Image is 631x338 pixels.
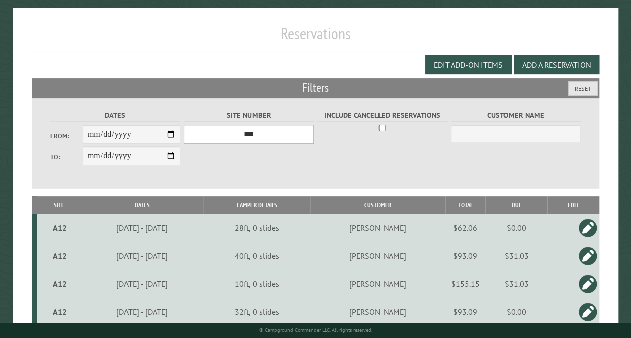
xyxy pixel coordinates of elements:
th: Customer [310,196,445,214]
label: Include Cancelled Reservations [317,110,447,121]
td: $93.09 [445,242,485,270]
div: A12 [41,251,79,261]
button: Add a Reservation [514,55,599,74]
td: $31.03 [485,242,547,270]
th: Dates [81,196,203,214]
th: Edit [547,196,600,214]
td: $0.00 [485,214,547,242]
label: Customer Name [451,110,581,121]
label: From: [50,131,83,141]
div: [DATE] - [DATE] [82,223,202,233]
label: Dates [50,110,180,121]
th: Due [485,196,547,214]
h1: Reservations [32,24,599,51]
button: Reset [568,81,598,96]
td: [PERSON_NAME] [310,242,445,270]
div: A12 [41,279,79,289]
td: 32ft, 0 slides [203,298,310,326]
th: Camper Details [203,196,310,214]
div: [DATE] - [DATE] [82,279,202,289]
div: [DATE] - [DATE] [82,307,202,317]
td: 28ft, 0 slides [203,214,310,242]
td: $0.00 [485,298,547,326]
th: Total [445,196,485,214]
td: 40ft, 0 slides [203,242,310,270]
td: [PERSON_NAME] [310,214,445,242]
label: To: [50,152,83,162]
td: [PERSON_NAME] [310,270,445,298]
small: © Campground Commander LLC. All rights reserved. [259,327,372,333]
h2: Filters [32,78,599,97]
td: [PERSON_NAME] [310,298,445,326]
div: [DATE] - [DATE] [82,251,202,261]
td: 10ft, 0 slides [203,270,310,298]
th: Site [37,196,81,214]
div: A12 [41,223,79,233]
td: $155.15 [445,270,485,298]
button: Edit Add-on Items [425,55,512,74]
td: $62.06 [445,214,485,242]
label: Site Number [184,110,314,121]
td: $31.03 [485,270,547,298]
td: $93.09 [445,298,485,326]
div: A12 [41,307,79,317]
